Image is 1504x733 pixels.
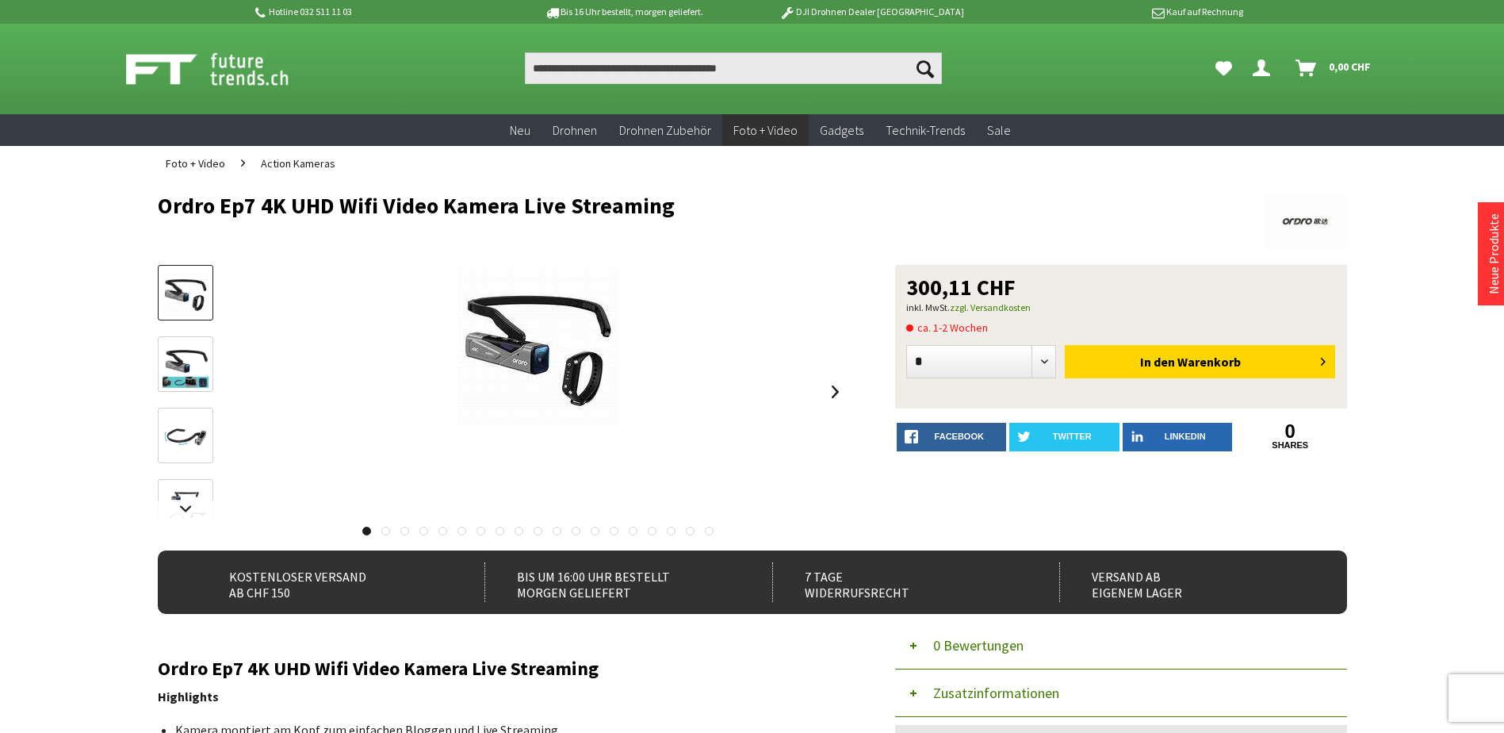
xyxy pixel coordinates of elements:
span: Gadgets [820,122,863,138]
span: LinkedIn [1165,432,1206,441]
input: Produkt, Marke, Kategorie, EAN, Artikelnummer… [525,52,942,84]
button: Suchen [909,52,942,84]
span: Technik-Trends [886,122,965,138]
img: Shop Futuretrends - zur Startseite wechseln [126,49,323,89]
span: Action Kameras [261,156,335,171]
span: Drohnen [553,122,597,138]
p: Kauf auf Rechnung [996,2,1243,21]
strong: Highlights [158,689,219,704]
button: In den Warenkorb [1065,345,1335,378]
div: Kostenloser Versand ab CHF 150 [197,562,450,602]
a: LinkedIn [1123,423,1233,451]
span: 0,00 CHF [1329,54,1371,79]
a: Foto + Video [722,114,809,147]
a: Action Kameras [253,146,343,181]
a: zzgl. Versandkosten [950,301,1031,313]
button: 0 Bewertungen [895,622,1347,670]
span: Warenkorb [1177,354,1241,370]
div: Versand ab eigenem Lager [1059,562,1312,602]
span: twitter [1053,432,1092,441]
p: DJI Drohnen Dealer [GEOGRAPHIC_DATA] [748,2,995,21]
p: inkl. MwSt. [906,298,1336,317]
span: Drohnen Zubehör [619,122,711,138]
span: Foto + Video [166,156,225,171]
span: Sale [987,122,1011,138]
a: Dein Konto [1246,52,1283,84]
a: Technik-Trends [874,114,976,147]
a: Neu [499,114,542,147]
span: ca. 1-2 Wochen [906,318,988,337]
img: Vorschau: Ordro Ep7 4K UHD Wifi Video Kamera Live Streaming [163,271,209,317]
div: 7 Tage Widerrufsrecht [772,562,1025,602]
h2: Ordro Ep7 4K UHD Wifi Video Kamera Live Streaming [158,658,848,679]
a: Sale [976,114,1022,147]
h1: Ordro Ep7 4K UHD Wifi Video Kamera Live Streaming [158,194,1109,217]
div: Bis um 16:00 Uhr bestellt Morgen geliefert [484,562,737,602]
span: facebook [935,432,984,441]
p: Bis 16 Uhr bestellt, morgen geliefert. [500,2,748,21]
button: Zusatzinformationen [895,670,1347,717]
a: Gadgets [809,114,874,147]
span: In den [1140,354,1175,370]
a: Warenkorb [1289,52,1379,84]
span: Foto + Video [733,122,798,138]
a: 0 [1235,423,1345,440]
p: Hotline 032 511 11 03 [253,2,500,21]
a: Drohnen Zubehör [608,114,722,147]
a: Foto + Video [158,146,233,181]
a: facebook [897,423,1007,451]
a: shares [1235,440,1345,451]
a: Neue Produkte [1486,213,1502,294]
img: Ordro Ep7 4K UHD Wifi Video Kamera Live Streaming [457,265,618,426]
a: twitter [1009,423,1119,451]
a: Meine Favoriten [1207,52,1240,84]
a: Drohnen [542,114,608,147]
span: Neu [510,122,530,138]
img: Ordro [1264,194,1347,249]
span: 300,11 CHF [906,276,1016,298]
